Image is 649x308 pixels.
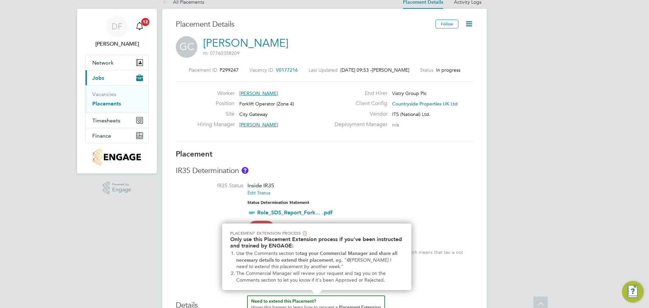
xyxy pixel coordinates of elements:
[141,18,149,26] span: 12
[197,90,235,97] label: Worker
[392,101,458,107] span: Countryside Properties UK Ltd
[92,91,116,97] a: Vacancies
[331,90,387,97] label: End Hirer
[257,209,333,216] a: Role_SDS_Report_Fork... .pdf
[392,122,399,128] span: n/a
[392,111,430,117] span: ITS (National) Ltd.
[247,190,270,196] a: Edit Status
[276,67,298,73] span: V0177216
[112,182,131,187] span: Powered by
[236,257,392,270] em: @[PERSON_NAME] I need to extend this placement by another week.
[189,67,217,73] label: Placement ID
[239,90,278,96] span: [PERSON_NAME]
[236,251,300,256] span: Use the Comments section to
[331,121,387,128] label: Deployment Manager
[242,167,248,174] button: About IR35
[436,67,460,73] span: In progress
[222,223,411,290] div: Need to extend this Placement? Hover this banner.
[176,182,243,189] label: IR35 Status
[249,221,274,234] span: High
[176,224,243,231] label: IR35 Risk
[92,133,111,139] span: Finance
[340,67,372,73] span: [DATE] 09:53 -
[92,60,114,66] span: Network
[309,67,338,73] label: Last Updated
[230,230,403,236] p: Placement Extension Process 📋
[236,251,399,263] strong: tag your Commercial Manager and share all necessary details to extend their placement
[85,149,149,165] a: Go to home page
[220,67,239,73] span: P299247
[176,166,473,176] h3: IR35 Determination
[85,40,149,48] span: David Foreman
[331,100,387,107] label: Client Config
[85,16,149,48] a: Go to account details
[203,37,288,50] a: [PERSON_NAME]
[77,9,157,173] nav: Main navigation
[176,36,197,58] span: GC
[247,200,309,205] strong: Status Determination Statement
[92,100,121,107] a: Placements
[239,111,268,117] span: City Gateway
[247,182,274,189] span: Inside IR35
[341,264,343,269] span: "
[392,90,427,96] span: Vistry Group Plc
[236,270,403,283] li: The Commercial Manager will review your request and tag you on the Comments section to let you kn...
[239,101,294,107] span: Forklift Operator (Zone 4)
[333,257,346,263] span: , eg. "
[622,281,644,303] button: Engage Resource Center
[112,187,131,193] span: Engage
[92,117,120,124] span: Timesheets
[239,122,278,128] span: [PERSON_NAME]
[176,149,213,159] b: Placement
[93,149,141,165] img: countryside-properties-logo-retina.png
[230,236,403,249] h2: Only use this Placement Extension process if you've been instructed and trained by ENGAGE:
[197,100,235,107] label: Position
[420,67,433,73] label: Status
[112,22,122,31] span: DF
[197,111,235,118] label: Site
[203,50,240,56] span: m: 07760358209
[372,67,409,73] span: [PERSON_NAME]
[331,111,387,118] label: Vendor
[249,67,273,73] label: Vacancy ID
[435,20,458,28] button: Follow
[92,75,104,81] span: Jobs
[197,121,235,128] label: Hiring Manager
[176,20,430,29] h3: Placement Details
